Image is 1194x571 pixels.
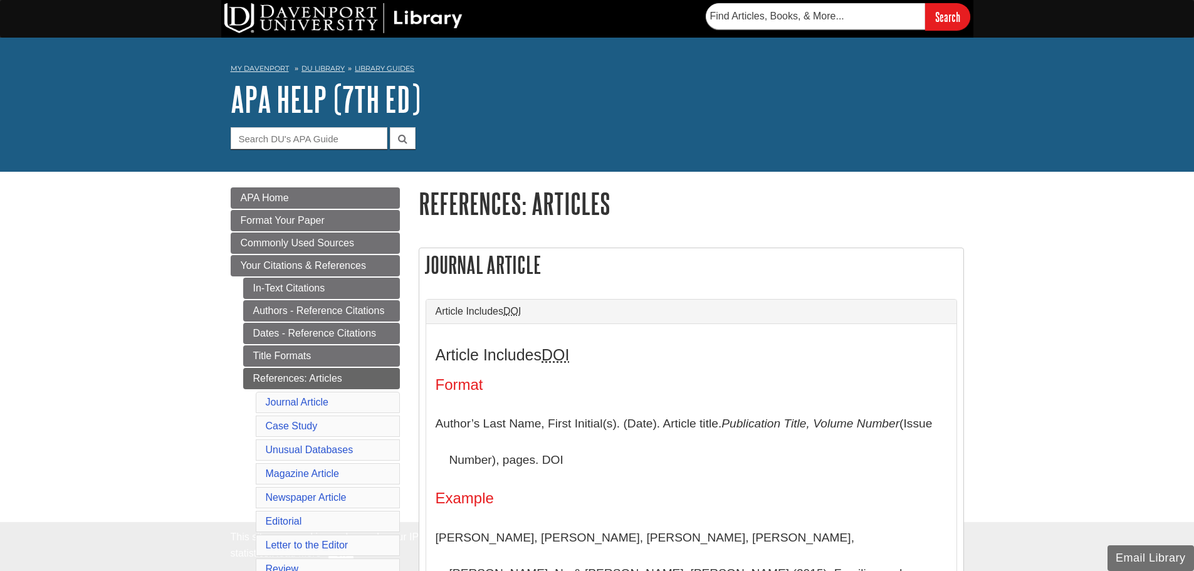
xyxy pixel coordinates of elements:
h2: Journal Article [419,248,963,281]
a: Magazine Article [266,468,339,479]
abbr: Digital Object Identifier. This is the string of numbers associated with a particular article. No... [542,346,569,364]
a: In-Text Citations [243,278,400,299]
h4: Example [436,490,947,506]
a: Title Formats [243,345,400,367]
img: DU Library [224,3,463,33]
a: Authors - Reference Citations [243,300,400,322]
a: Article IncludesDOI [436,306,947,317]
i: Publication Title, Volume Number [721,417,899,430]
a: Editorial [266,516,302,526]
nav: breadcrumb [231,60,964,80]
abbr: Digital Object Identifier. This is the string of numbers associated with a particular article. No... [503,306,521,317]
h3: Article Includes [436,346,947,364]
a: Format Your Paper [231,210,400,231]
a: Your Citations & References [231,255,400,276]
a: Case Study [266,421,318,431]
a: Unusual Databases [266,444,353,455]
form: Searches DU Library's articles, books, and more [706,3,970,30]
button: Email Library [1108,545,1194,571]
h4: Format [436,377,947,393]
a: Newspaper Article [266,492,347,503]
a: Journal Article [266,397,329,407]
a: Dates - Reference Citations [243,323,400,344]
a: Letter to the Editor [266,540,348,550]
h1: References: Articles [419,187,964,219]
a: Commonly Used Sources [231,233,400,254]
span: Format Your Paper [241,215,325,226]
input: Find Articles, Books, & More... [706,3,925,29]
input: Search DU's APA Guide [231,127,387,149]
span: Commonly Used Sources [241,238,354,248]
a: APA Home [231,187,400,209]
a: Library Guides [355,64,414,73]
a: My Davenport [231,63,289,74]
input: Search [925,3,970,30]
p: Author’s Last Name, First Initial(s). (Date). Article title. (Issue Number), pages. DOI [436,406,947,478]
span: Your Citations & References [241,260,366,271]
a: References: Articles [243,368,400,389]
a: DU Library [301,64,345,73]
a: APA Help (7th Ed) [231,80,421,118]
span: APA Home [241,192,289,203]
